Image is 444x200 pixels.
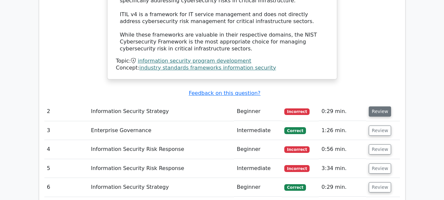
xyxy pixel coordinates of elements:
td: 3 [44,121,88,140]
td: Information Security Risk Response [88,159,234,178]
span: Incorrect [284,108,310,115]
button: Review [369,182,391,192]
button: Review [369,144,391,155]
td: 0:29 min. [319,102,366,121]
td: Information Security Strategy [88,178,234,197]
td: 0:29 min. [319,178,366,197]
td: Information Security Strategy [88,102,234,121]
td: 6 [44,178,88,197]
td: Beginner [234,178,282,197]
td: Information Security Risk Response [88,140,234,159]
button: Review [369,106,391,117]
td: Intermediate [234,159,282,178]
td: Enterprise Governance [88,121,234,140]
span: Incorrect [284,146,310,153]
td: 5 [44,159,88,178]
td: Beginner [234,102,282,121]
a: information security program development [138,58,251,64]
span: Incorrect [284,165,310,172]
div: Concept: [116,65,328,71]
td: 1:26 min. [319,121,366,140]
td: Intermediate [234,121,282,140]
div: Topic: [116,58,328,65]
a: industry standards frameworks information security [139,65,276,71]
td: 3:34 min. [319,159,366,178]
td: 2 [44,102,88,121]
button: Review [369,163,391,174]
td: 0:56 min. [319,140,366,159]
td: Beginner [234,140,282,159]
span: Correct [284,184,306,191]
span: Correct [284,127,306,134]
a: Feedback on this question? [189,90,260,96]
button: Review [369,126,391,136]
td: 4 [44,140,88,159]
